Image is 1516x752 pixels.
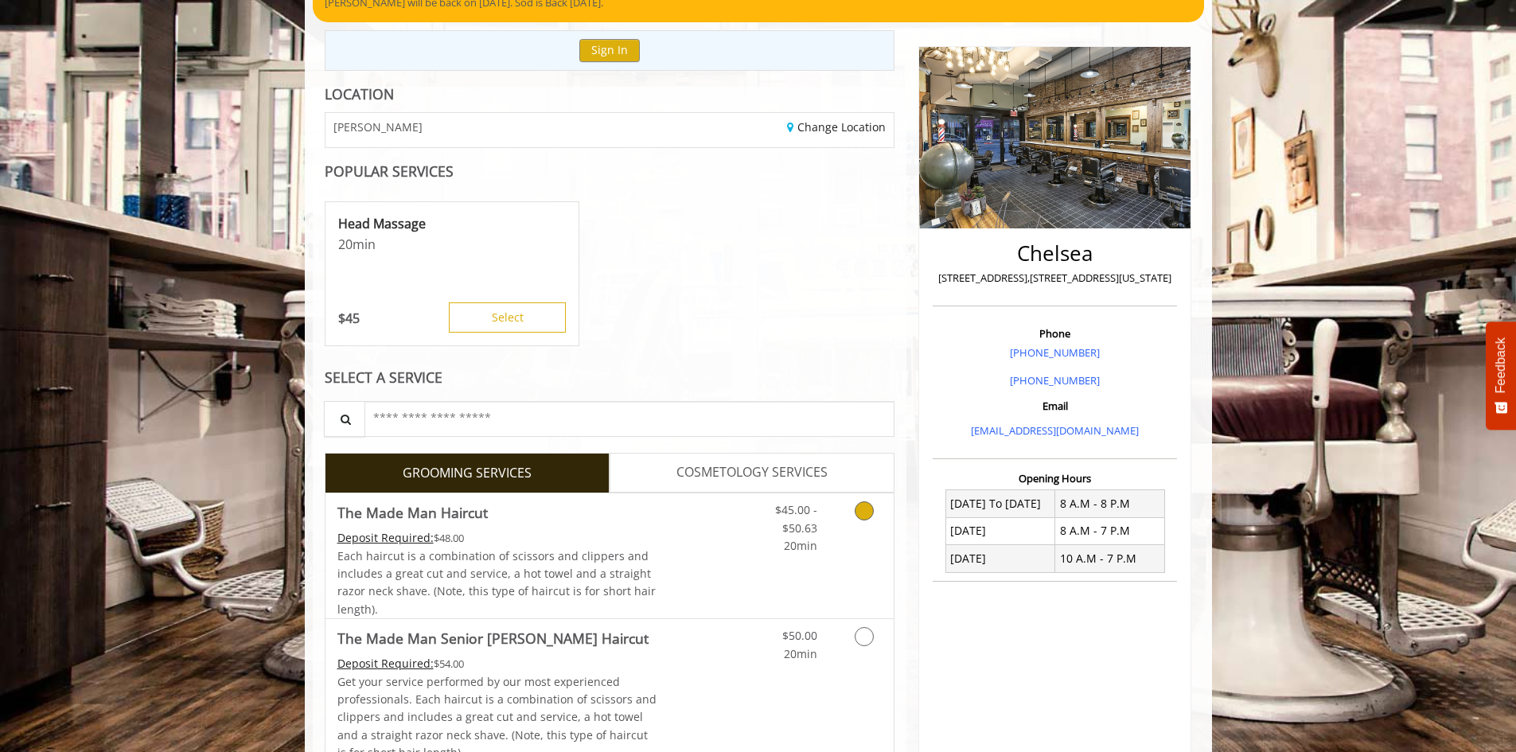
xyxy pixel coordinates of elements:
[945,490,1055,517] td: [DATE] To [DATE]
[337,548,656,617] span: Each haircut is a combination of scissors and clippers and includes a great cut and service, a ho...
[1055,490,1165,517] td: 8 A.M - 8 P.M
[337,501,488,524] b: The Made Man Haircut
[403,463,532,484] span: GROOMING SERVICES
[449,302,566,333] button: Select
[325,162,454,181] b: POPULAR SERVICES
[337,655,657,672] div: $54.00
[1494,337,1508,393] span: Feedback
[338,310,345,327] span: $
[333,121,423,133] span: [PERSON_NAME]
[325,84,394,103] b: LOCATION
[784,646,817,661] span: 20min
[676,462,828,483] span: COSMETOLOGY SERVICES
[937,242,1173,265] h2: Chelsea
[945,517,1055,544] td: [DATE]
[782,628,817,643] span: $50.00
[324,401,365,437] button: Service Search
[337,529,657,547] div: $48.00
[338,236,566,253] p: 20
[338,310,360,327] p: 45
[933,473,1177,484] h3: Opening Hours
[337,656,434,671] span: This service needs some Advance to be paid before we block your appointment
[971,423,1139,438] a: [EMAIL_ADDRESS][DOMAIN_NAME]
[338,215,566,232] p: Head Massage
[1010,373,1100,388] a: [PHONE_NUMBER]
[937,400,1173,411] h3: Email
[1055,517,1165,544] td: 8 A.M - 7 P.M
[784,538,817,553] span: 20min
[1055,545,1165,572] td: 10 A.M - 7 P.M
[775,502,817,535] span: $45.00 - $50.63
[1010,345,1100,360] a: [PHONE_NUMBER]
[337,530,434,545] span: This service needs some Advance to be paid before we block your appointment
[937,328,1173,339] h3: Phone
[945,545,1055,572] td: [DATE]
[325,370,895,385] div: SELECT A SERVICE
[353,236,376,253] span: min
[787,119,886,134] a: Change Location
[937,270,1173,286] p: [STREET_ADDRESS],[STREET_ADDRESS][US_STATE]
[337,627,649,649] b: The Made Man Senior [PERSON_NAME] Haircut
[1486,321,1516,430] button: Feedback - Show survey
[579,39,640,62] button: Sign In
